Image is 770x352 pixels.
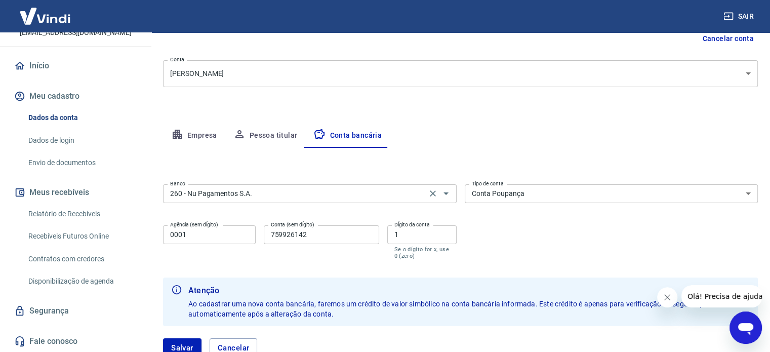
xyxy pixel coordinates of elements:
[394,221,430,228] label: Dígito da conta
[24,204,139,224] a: Relatório de Recebíveis
[439,186,453,201] button: Abrir
[163,60,758,87] div: [PERSON_NAME]
[394,246,450,259] p: Se o dígito for x, use 0 (zero)
[24,152,139,173] a: Envio de documentos
[12,181,139,204] button: Meus recebíveis
[20,27,132,38] p: [EMAIL_ADDRESS][DOMAIN_NAME]
[6,7,85,15] span: Olá! Precisa de ajuda?
[698,29,758,48] button: Cancelar conta
[170,56,184,63] label: Conta
[12,300,139,322] a: Segurança
[12,55,139,77] a: Início
[24,226,139,247] a: Recebíveis Futuros Online
[24,107,139,128] a: Dados da conta
[24,271,139,292] a: Disponibilização de agenda
[225,124,306,148] button: Pessoa titular
[657,287,677,307] iframe: Fechar mensagem
[12,1,78,31] img: Vindi
[163,124,225,148] button: Empresa
[12,85,139,107] button: Meu cadastro
[170,221,218,228] label: Agência (sem dígito)
[170,180,185,187] label: Banco
[730,311,762,344] iframe: Botão para abrir a janela de mensagens
[188,285,750,297] b: Atenção
[188,300,745,318] span: Ao cadastrar uma nova conta bancária, faremos um crédito de valor simbólico na conta bancária inf...
[24,130,139,151] a: Dados de login
[472,180,504,187] label: Tipo de conta
[305,124,390,148] button: Conta bancária
[681,285,762,307] iframe: Mensagem da empresa
[426,186,440,201] button: Clear
[271,221,314,228] label: Conta (sem dígito)
[721,7,758,26] button: Sair
[24,249,139,269] a: Contratos com credores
